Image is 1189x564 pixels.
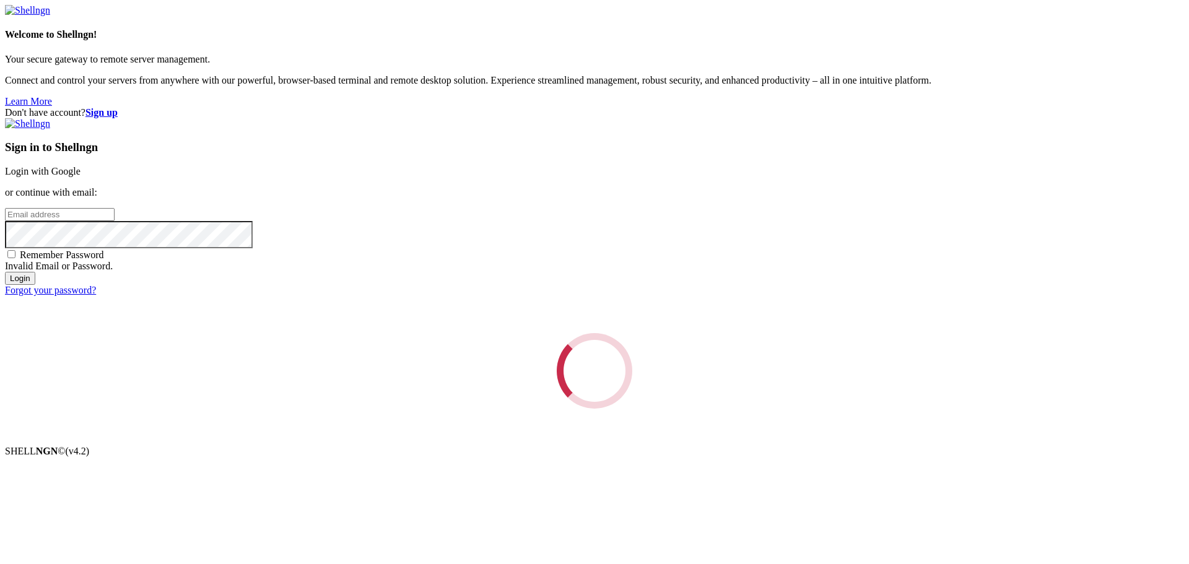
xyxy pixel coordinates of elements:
div: Loading... [541,318,648,424]
span: Remember Password [20,249,104,260]
p: Connect and control your servers from anywhere with our powerful, browser-based terminal and remo... [5,75,1184,86]
h3: Sign in to Shellngn [5,141,1184,154]
span: SHELL © [5,446,89,456]
input: Login [5,272,35,285]
a: Learn More [5,96,52,106]
span: 4.2.0 [66,446,90,456]
p: Your secure gateway to remote server management. [5,54,1184,65]
a: Login with Google [5,166,81,176]
div: Don't have account? [5,107,1184,118]
div: Invalid Email or Password. [5,261,1184,272]
input: Remember Password [7,250,15,258]
img: Shellngn [5,5,50,16]
b: NGN [36,446,58,456]
h4: Welcome to Shellngn! [5,29,1184,40]
img: Shellngn [5,118,50,129]
a: Forgot your password? [5,285,96,295]
input: Email address [5,208,115,221]
a: Sign up [85,107,118,118]
p: or continue with email: [5,187,1184,198]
